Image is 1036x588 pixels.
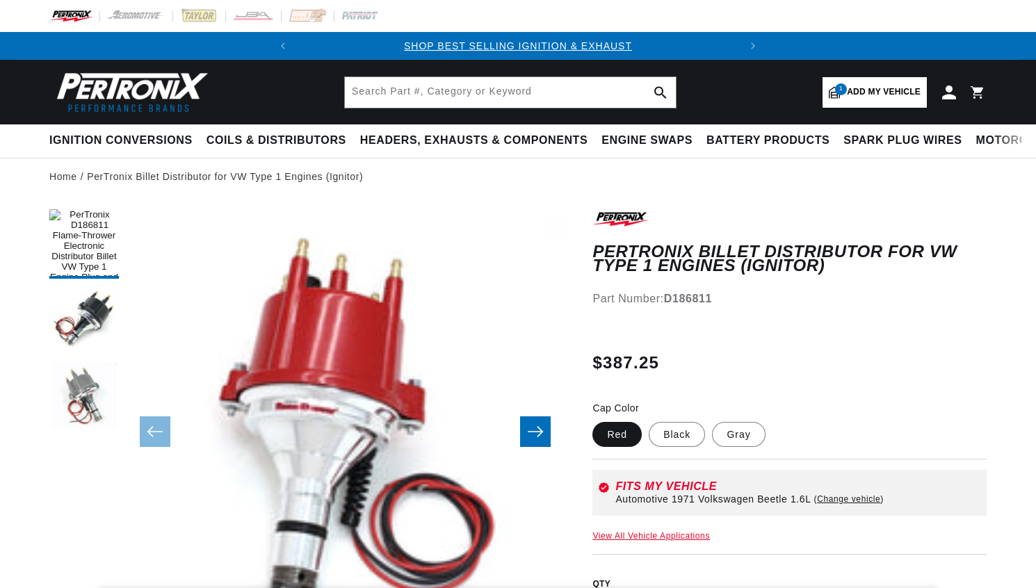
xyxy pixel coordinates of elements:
[592,245,987,273] h1: PerTronix Billet Distributor for VW Type 1 Engines (Ignitor)
[739,32,767,60] button: Translation missing: en.sections.announcements.next_announcement
[592,290,987,308] div: Part Number:
[649,422,705,447] label: Black
[49,286,119,355] button: Load image 2 in gallery view
[49,169,77,184] a: Home
[814,493,884,505] a: Change vehicle
[49,169,987,184] nav: breadcrumbs
[664,293,712,304] strong: D186811
[297,38,739,54] div: Announcement
[15,32,1021,60] slideshow-component: Translation missing: en.sections.announcements.announcement_bar
[645,77,676,108] button: search button
[353,124,594,157] summary: Headers, Exhausts & Components
[49,209,119,279] button: Load image 1 in gallery view
[847,85,921,99] span: Add my vehicle
[207,133,346,148] span: Coils & Distributors
[360,133,588,148] span: Headers, Exhausts & Components
[345,77,676,108] input: Search Part #, Category or Keyword
[823,77,927,108] a: 1Add my vehicle
[592,422,642,447] label: Red
[49,68,209,116] img: Pertronix
[712,422,765,447] label: Gray
[592,350,659,375] span: $387.25
[49,133,193,148] span: Ignition Conversions
[836,124,969,157] summary: Spark Plug Wires
[592,401,640,416] legend: Cap Color
[699,124,836,157] summary: Battery Products
[592,531,710,541] a: View All Vehicle Applications
[404,40,632,51] a: SHOP BEST SELLING IGNITION & EXHAUST
[87,169,363,184] a: PerTronix Billet Distributor for VW Type 1 Engines (Ignitor)
[594,124,699,157] summary: Engine Swaps
[520,416,551,447] button: Slide right
[843,133,962,148] span: Spark Plug Wires
[200,124,353,157] summary: Coils & Distributors
[615,493,811,505] span: Automotive 1971 Volkswagen Beetle 1.6L
[601,133,693,148] span: Engine Swaps
[615,481,981,492] div: Fits my vehicle
[49,124,200,157] summary: Ignition Conversions
[297,38,739,54] div: 1 of 2
[140,416,170,447] button: Slide left
[706,133,829,148] span: Battery Products
[269,32,297,60] button: Translation missing: en.sections.announcements.previous_announcement
[49,362,119,432] button: Load image 3 in gallery view
[835,83,847,95] span: 1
